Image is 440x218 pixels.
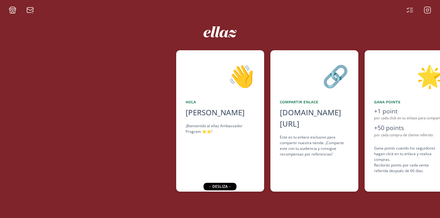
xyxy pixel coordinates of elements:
div: ¡Bienvenido al ellaz Ambassador Program ⭐️⭐️! [186,123,255,134]
div: [DOMAIN_NAME][URL] [280,107,349,129]
div: Este es tu enlace exclusivo para compartir nuestra tienda. ¡Comparte este con tu audiencia y cons... [280,134,349,157]
div: 🔗 [280,60,349,92]
div: Hola [186,99,255,105]
div: [PERSON_NAME] [186,107,255,118]
div: ← desliza → [204,183,236,190]
div: 👋 [186,60,255,92]
div: Compartir Enlace [280,99,349,105]
img: ew9eVGDHp6dD [204,26,236,37]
